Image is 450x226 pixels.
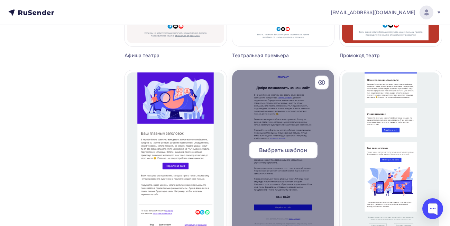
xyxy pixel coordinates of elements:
span: [EMAIL_ADDRESS][DOMAIN_NAME] [331,9,415,16]
span: Выбрать шаблон [259,146,307,154]
div: Афиша театра [125,52,201,59]
div: Промокод театр [340,52,416,59]
a: [EMAIL_ADDRESS][DOMAIN_NAME] [331,6,442,19]
div: Театральная премьера [232,52,309,59]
